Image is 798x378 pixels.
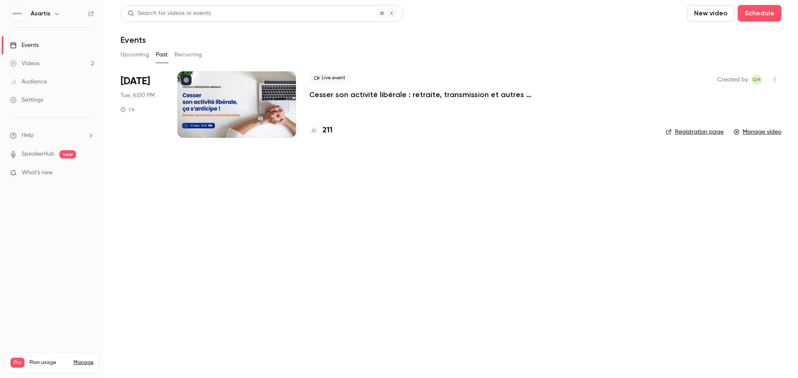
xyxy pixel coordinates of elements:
[121,71,164,138] div: Sep 23 Tue, 6:00 PM (Europe/Paris)
[666,128,724,136] a: Registration page
[751,75,761,85] span: Guillaume Mariteau
[175,48,202,61] button: Recurring
[121,91,155,100] span: Tue, 6:00 PM
[59,150,76,159] span: new
[10,59,39,68] div: Videos
[309,90,559,100] a: Cesser son activité libérale : retraite, transmission et autres formalités... ça s'anticipe !
[309,73,350,83] span: Live event
[121,106,135,113] div: 1 h
[22,168,53,177] span: What's new
[121,48,149,61] button: Upcoming
[10,358,25,368] span: Pro
[738,5,781,22] button: Schedule
[10,96,43,104] div: Settings
[31,10,50,18] h6: Asartis
[10,131,94,140] li: help-dropdown-opener
[10,78,47,86] div: Audience
[121,35,146,45] h1: Events
[22,150,54,159] a: SpeakerHub
[10,41,39,49] div: Events
[156,48,168,61] button: Past
[323,125,332,136] h4: 211
[717,75,748,85] span: Created by
[128,9,211,18] div: Search for videos or events
[687,5,734,22] button: New video
[30,359,69,366] span: Plan usage
[74,359,94,366] a: Manage
[734,128,781,136] a: Manage video
[121,75,150,88] span: [DATE]
[10,7,24,20] img: Asartis
[309,125,332,136] a: 211
[84,169,94,177] iframe: Noticeable Trigger
[752,75,761,85] span: GM
[22,131,34,140] span: Help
